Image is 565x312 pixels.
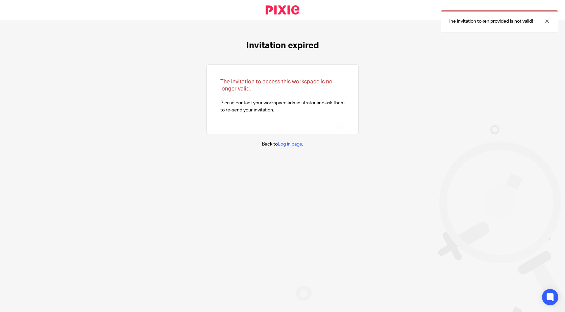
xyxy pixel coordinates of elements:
span: The invitation to access this workspace is no longer valid. [220,79,333,92]
p: Please contact your workspace administrator and ask them to re-send your invitation. [220,78,345,113]
h1: Invitation expired [246,41,319,51]
p: Back to . [262,141,303,148]
a: Log in page [278,142,302,147]
p: The invitation token provided is not valid! [448,18,533,25]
